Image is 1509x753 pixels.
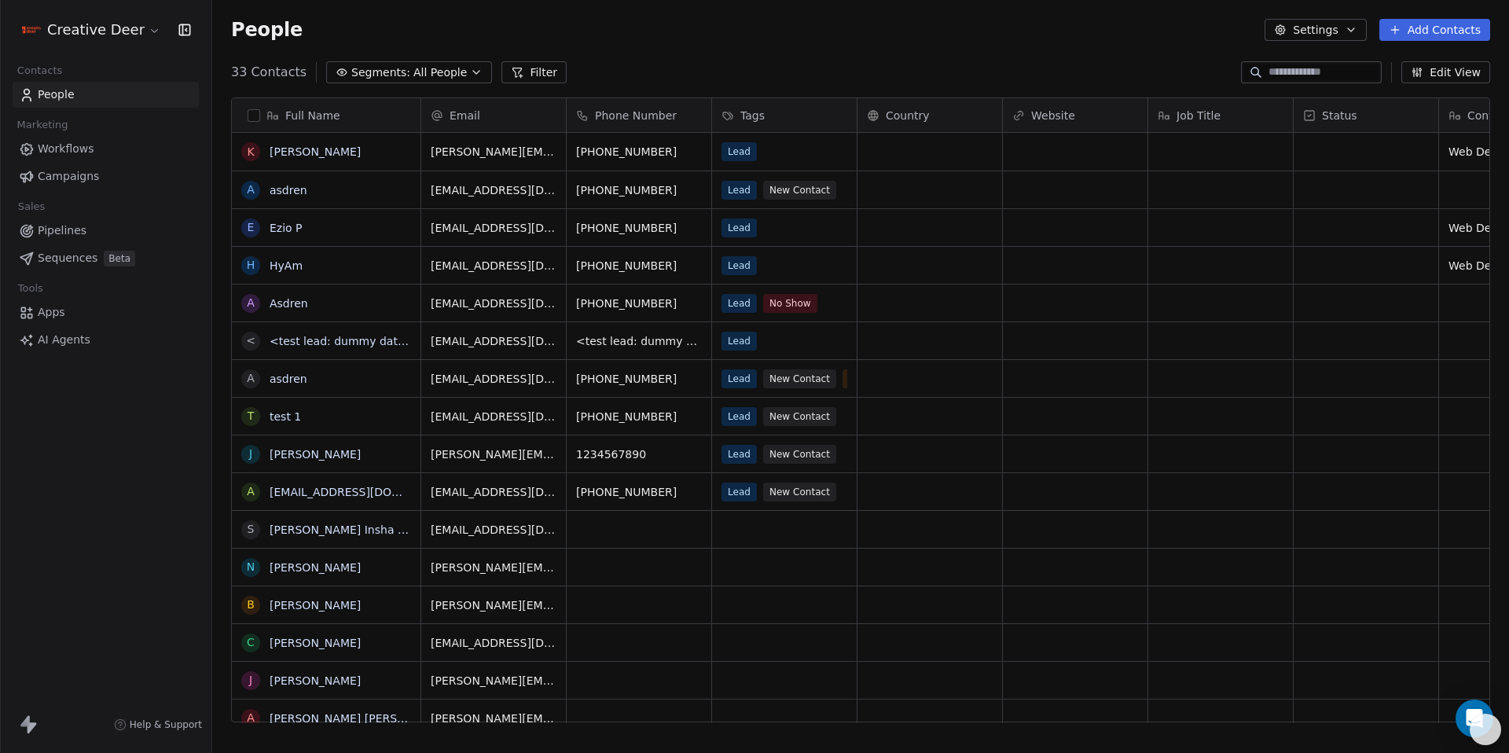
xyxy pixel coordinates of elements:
span: [EMAIL_ADDRESS][DOMAIN_NAME] [431,522,556,538]
div: J [249,446,252,462]
button: Edit View [1401,61,1490,83]
span: [PHONE_NUMBER] [576,484,702,500]
span: [EMAIL_ADDRESS][DOMAIN_NAME] [431,296,556,311]
span: [PHONE_NUMBER] [576,409,702,424]
div: Tags [712,98,857,132]
span: [PHONE_NUMBER] [576,182,702,198]
div: a [247,182,255,198]
span: Help & Support [130,718,202,731]
a: asdren [270,184,307,197]
a: [PERSON_NAME] [PERSON_NAME] [270,712,456,725]
span: Sales [11,195,52,219]
span: People [38,86,75,103]
a: [EMAIL_ADDRESS][DOMAIN_NAME] [270,486,462,498]
span: [EMAIL_ADDRESS][DOMAIN_NAME] [431,220,556,236]
span: [PHONE_NUMBER] [576,371,702,387]
div: H [247,257,255,274]
div: grid [232,133,421,723]
button: Creative Deer [19,17,164,43]
span: Apps [38,304,65,321]
span: Pipelines [38,222,86,239]
span: [PERSON_NAME][EMAIL_ADDRESS][DOMAIN_NAME] [431,144,556,160]
span: Segments: [351,64,410,81]
span: Tags [740,108,765,123]
span: Lead [721,483,757,501]
span: [EMAIL_ADDRESS][DOMAIN_NAME] [431,371,556,387]
span: New Contact [763,181,836,200]
a: SequencesBeta [13,245,199,271]
span: Email [450,108,480,123]
span: [EMAIL_ADDRESS][DOMAIN_NAME] [431,484,556,500]
span: 33 Contacts [231,63,307,82]
span: Contacts [10,59,69,83]
a: Apps [13,299,199,325]
span: Lead [721,445,757,464]
span: [PERSON_NAME][EMAIL_ADDRESS][PERSON_NAME][DOMAIN_NAME] [431,597,556,613]
span: 1234567890 [576,446,702,462]
div: Status [1294,98,1438,132]
span: [PERSON_NAME][EMAIL_ADDRESS][PERSON_NAME][DOMAIN_NAME] [431,560,556,575]
span: [EMAIL_ADDRESS][DOMAIN_NAME] [431,258,556,274]
span: [EMAIL_ADDRESS][DOMAIN_NAME] [431,409,556,424]
span: No Show [763,294,817,313]
button: Add Contacts [1379,19,1490,41]
a: Asdren [270,297,308,310]
div: Job Title [1148,98,1293,132]
a: asdren [270,373,307,385]
span: Lead [721,369,757,388]
span: <test lead: dummy data for phone_number> [576,333,702,349]
span: Lead [721,181,757,200]
div: E [248,219,255,236]
div: B [247,597,255,613]
a: [PERSON_NAME] [270,637,361,649]
div: C [247,634,255,651]
div: Email [421,98,566,132]
span: New Contact [763,369,836,388]
span: Lead [721,219,757,237]
a: AI Agents [13,327,199,353]
span: People [231,18,303,42]
div: K [247,144,254,160]
a: People [13,82,199,108]
span: [PERSON_NAME][EMAIL_ADDRESS][DOMAIN_NAME] [431,673,556,689]
span: Lead [721,407,757,426]
div: N [247,559,255,575]
span: Lead [721,294,757,313]
a: <test lead: dummy data for first_name> [270,335,494,347]
span: Sequences [38,250,97,266]
a: Campaigns [13,163,199,189]
a: Workflows [13,136,199,162]
div: Phone Number [567,98,711,132]
a: [PERSON_NAME] [270,145,361,158]
span: Job Title [1177,108,1221,123]
span: [EMAIL_ADDRESS][DOMAIN_NAME] [431,182,556,198]
div: S [248,521,255,538]
span: Status [1322,108,1357,123]
button: Settings [1265,19,1366,41]
div: A [247,710,255,726]
span: [PERSON_NAME][EMAIL_ADDRESS][PERSON_NAME][DOMAIN_NAME] [431,446,556,462]
span: Campaigns [38,168,99,185]
span: Marketing [10,113,75,137]
span: Beta [104,251,135,266]
span: VIP [843,369,870,388]
span: New Contact [763,483,836,501]
span: Workflows [38,141,94,157]
button: Filter [501,61,567,83]
span: Website [1031,108,1075,123]
div: Website [1003,98,1147,132]
span: Lead [721,256,757,275]
span: [EMAIL_ADDRESS][DOMAIN_NAME] [431,333,556,349]
div: a [247,370,255,387]
a: [PERSON_NAME] [270,561,361,574]
img: Logo%20CD1.pdf%20(1).png [22,20,41,39]
span: Lead [721,142,757,161]
div: Country [857,98,1002,132]
span: [PERSON_NAME][EMAIL_ADDRESS][DOMAIN_NAME] [431,711,556,726]
div: J [249,672,252,689]
span: Phone Number [595,108,677,123]
a: [PERSON_NAME] [270,674,361,687]
span: Lead [721,332,757,351]
span: AI Agents [38,332,90,348]
div: Full Name [232,98,420,132]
